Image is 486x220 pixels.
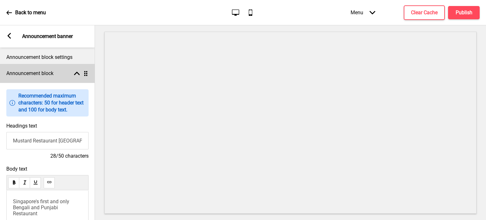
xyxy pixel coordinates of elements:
p: Recommended maximum characters: 50 for header text and 100 for body text. [18,92,85,113]
span: Singapore's first and only Bengali and Punjabi Restaurant [13,198,71,217]
a: Back to menu [6,4,46,21]
button: Publish [448,6,480,19]
button: italic [19,177,30,188]
p: Announcement banner [22,33,73,40]
span: Body text [6,166,89,172]
h4: Publish [456,9,472,16]
h4: Announcement block [6,70,53,77]
button: underline [30,177,41,188]
button: Clear Cache [404,5,445,20]
label: Headings text [6,123,37,129]
h4: 28/50 characters [6,153,89,160]
p: Back to menu [15,9,46,16]
button: link [44,177,55,188]
h4: Clear Cache [411,9,438,16]
div: Menu [344,3,382,22]
p: Announcement block settings [6,54,89,61]
button: bold [8,177,19,188]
